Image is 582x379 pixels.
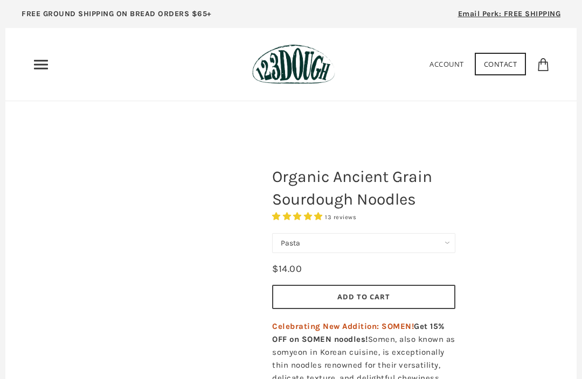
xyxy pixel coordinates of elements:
span: Email Perk: FREE SHIPPING [458,9,561,18]
span: 13 reviews [325,214,356,221]
nav: Primary [32,56,50,73]
a: Account [429,59,464,69]
span: Celebrating New Addition: SOMEN! [272,321,414,331]
span: Add to Cart [337,292,390,301]
a: Contact [475,53,526,75]
img: 123Dough Bakery [252,44,335,85]
div: $14.00 [272,261,302,277]
h1: Organic Ancient Grain Sourdough Noodles [264,160,463,216]
p: FREE GROUND SHIPPING ON BREAD ORDERS $65+ [22,8,212,20]
a: Email Perk: FREE SHIPPING [442,5,577,28]
a: FREE GROUND SHIPPING ON BREAD ORDERS $65+ [5,5,228,28]
span: 4.85 stars [272,212,325,221]
button: Add to Cart [272,285,455,309]
strong: Get 15% OFF on SOMEN noodles! [272,321,445,344]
